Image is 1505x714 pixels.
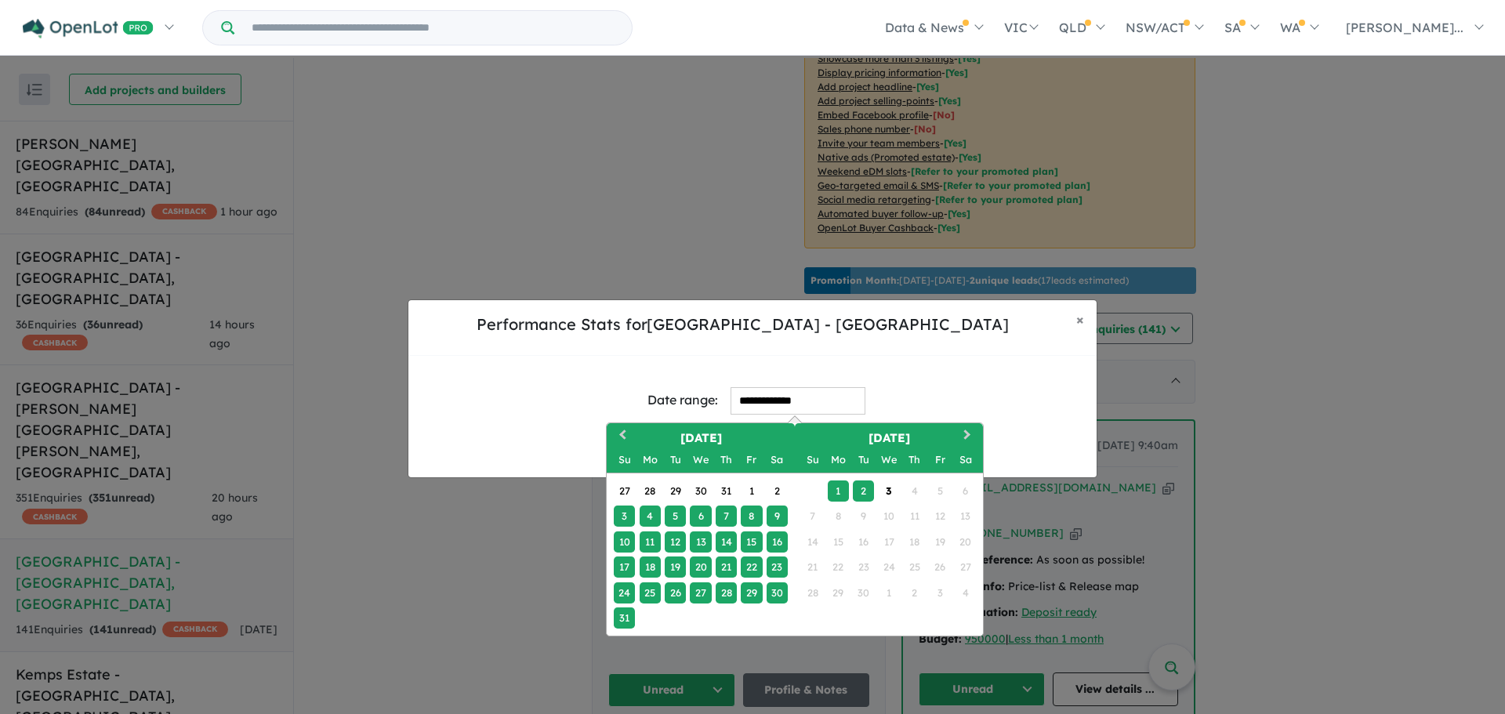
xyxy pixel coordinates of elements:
span: [PERSON_NAME]... [1346,20,1463,35]
div: Choose Monday, August 18th, 2025 [640,556,661,578]
div: Choose Tuesday, August 5th, 2025 [665,506,686,527]
div: Not available Tuesday, September 23rd, 2025 [853,556,874,578]
div: Friday [741,449,762,470]
div: Choose Sunday, August 24th, 2025 [614,582,635,603]
div: Choose Wednesday, September 3rd, 2025 [879,480,900,502]
div: Choose Wednesday, August 27th, 2025 [690,582,711,603]
div: Choose Monday, August 11th, 2025 [640,531,661,553]
div: Tuesday [665,449,686,470]
div: Not available Friday, September 12th, 2025 [929,506,950,527]
div: Not available Tuesday, September 30th, 2025 [853,582,874,603]
div: Choose Monday, August 25th, 2025 [640,582,661,603]
div: Not available Thursday, September 4th, 2025 [904,480,925,502]
div: Sunday [614,449,635,470]
div: Not available Wednesday, October 1st, 2025 [879,582,900,603]
h2: [DATE] [607,429,795,448]
div: Not available Saturday, September 13th, 2025 [955,506,976,527]
div: Not available Sunday, September 21st, 2025 [802,556,823,578]
div: Choose Tuesday, August 26th, 2025 [665,582,686,603]
div: Not available Sunday, September 28th, 2025 [802,582,823,603]
div: Choose Wednesday, August 20th, 2025 [690,556,711,578]
div: Thursday [716,449,737,470]
img: Openlot PRO Logo White [23,19,154,38]
div: Not available Saturday, September 20th, 2025 [955,531,976,553]
input: Try estate name, suburb, builder or developer [238,11,629,45]
div: Not available Monday, September 15th, 2025 [828,531,849,553]
div: Sunday [802,449,823,470]
div: Choose Friday, August 29th, 2025 [741,582,762,603]
div: Monday [640,449,661,470]
div: Date range: [647,390,718,411]
h2: [DATE] [795,429,983,448]
div: Choose Friday, August 22nd, 2025 [741,556,762,578]
div: Not available Monday, September 8th, 2025 [828,506,849,527]
div: Month August, 2025 [611,478,789,631]
div: Choose Tuesday, September 2nd, 2025 [853,480,874,502]
div: Choose Wednesday, August 13th, 2025 [690,531,711,553]
div: Not available Friday, October 3rd, 2025 [929,582,950,603]
div: Choose Sunday, August 10th, 2025 [614,531,635,553]
div: Choose Friday, August 8th, 2025 [741,506,762,527]
div: Choose Saturday, August 30th, 2025 [767,582,788,603]
div: Wednesday [690,449,711,470]
div: Choose Saturday, August 9th, 2025 [767,506,788,527]
div: Tuesday [853,449,874,470]
div: Choose Sunday, July 27th, 2025 [614,480,635,502]
div: Not available Saturday, September 27th, 2025 [955,556,976,578]
div: Choose Date [606,422,984,637]
div: Saturday [955,449,976,470]
div: Not available Tuesday, September 9th, 2025 [853,506,874,527]
div: Choose Wednesday, July 30th, 2025 [690,480,711,502]
div: Choose Wednesday, August 6th, 2025 [690,506,711,527]
button: Previous Month [608,425,633,450]
div: Not available Friday, September 5th, 2025 [929,480,950,502]
div: Month September, 2025 [800,478,977,605]
div: Not available Sunday, September 7th, 2025 [802,506,823,527]
h5: Performance Stats for [GEOGRAPHIC_DATA] - [GEOGRAPHIC_DATA] [421,313,1064,336]
div: Choose Thursday, August 14th, 2025 [716,531,737,553]
div: Wednesday [879,449,900,470]
div: Choose Tuesday, July 29th, 2025 [665,480,686,502]
div: Not available Thursday, September 25th, 2025 [904,556,925,578]
div: Choose Tuesday, August 19th, 2025 [665,556,686,578]
div: Not available Tuesday, September 16th, 2025 [853,531,874,553]
div: Choose Sunday, August 3rd, 2025 [614,506,635,527]
span: × [1076,310,1084,328]
div: Choose Friday, August 15th, 2025 [741,531,762,553]
button: Next Month [956,425,981,450]
div: Choose Thursday, August 7th, 2025 [716,506,737,527]
div: Not available Thursday, September 11th, 2025 [904,506,925,527]
div: Not available Saturday, September 6th, 2025 [955,480,976,502]
div: Not available Wednesday, September 10th, 2025 [879,506,900,527]
div: Choose Thursday, July 31st, 2025 [716,480,737,502]
div: Not available Monday, September 29th, 2025 [828,582,849,603]
div: Choose Tuesday, August 12th, 2025 [665,531,686,553]
div: Not available Wednesday, September 17th, 2025 [879,531,900,553]
div: Friday [929,449,950,470]
div: Not available Thursday, October 2nd, 2025 [904,582,925,603]
div: Saturday [767,449,788,470]
div: Thursday [904,449,925,470]
div: Choose Thursday, August 21st, 2025 [716,556,737,578]
div: Choose Saturday, August 2nd, 2025 [767,480,788,502]
div: Choose Saturday, August 23rd, 2025 [767,556,788,578]
div: Choose Friday, August 1st, 2025 [741,480,762,502]
div: Not available Friday, September 26th, 2025 [929,556,950,578]
div: Choose Monday, September 1st, 2025 [828,480,849,502]
div: Choose Saturday, August 16th, 2025 [767,531,788,553]
div: Choose Monday, August 4th, 2025 [640,506,661,527]
div: Not available Wednesday, September 24th, 2025 [879,556,900,578]
div: Not available Friday, September 19th, 2025 [929,531,950,553]
div: Not available Thursday, September 18th, 2025 [904,531,925,553]
div: Monday [828,449,849,470]
div: Not available Monday, September 22nd, 2025 [828,556,849,578]
div: Choose Sunday, August 31st, 2025 [614,607,635,629]
div: Not available Saturday, October 4th, 2025 [955,582,976,603]
div: Choose Thursday, August 28th, 2025 [716,582,737,603]
div: Choose Sunday, August 17th, 2025 [614,556,635,578]
div: Choose Monday, July 28th, 2025 [640,480,661,502]
div: Not available Sunday, September 14th, 2025 [802,531,823,553]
